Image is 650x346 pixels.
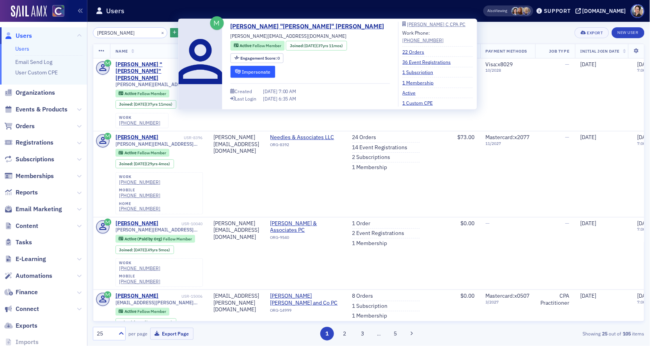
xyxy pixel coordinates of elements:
a: 1 Membership [352,164,387,171]
span: Name [115,48,128,54]
span: Joined : [119,161,134,166]
a: [PERSON_NAME] [115,220,159,227]
div: home [119,201,160,206]
span: 7:00 AM [279,88,296,94]
span: Stacy Svendsen [511,7,520,15]
a: Users [15,45,29,52]
div: work [119,175,160,179]
div: [PERSON_NAME] C CPA PC [407,22,466,26]
span: Alicia Gelinas [522,7,531,15]
span: [DATE] [581,220,597,227]
span: [DATE] [263,95,279,101]
span: — [565,61,570,68]
span: Registrations [16,138,53,147]
div: ORG-9540 [270,235,341,243]
a: 1 Order [352,220,371,227]
a: Active Fellow Member [119,309,166,314]
a: Orders [4,122,35,131]
div: Active: Active: Fellow Member [115,308,170,316]
div: Showing out of items [466,330,645,337]
a: Email Send Log [15,58,52,65]
a: 2 Event Registrations [352,230,405,237]
a: [PHONE_NUMBER] [119,265,160,271]
div: USR-15006 [160,294,203,299]
span: Events & Products [16,105,67,114]
a: Finance [4,288,38,297]
span: Organizations [16,88,55,97]
div: Joined: 1987-09-30 00:00:00 [115,318,176,327]
a: 2 Subscriptions [352,154,391,161]
button: AddFilter [170,28,202,38]
span: Fellow Member [137,150,166,155]
span: Subscriptions [16,155,54,164]
span: [PERSON_NAME][EMAIL_ADDRESS][DOMAIN_NAME] [115,81,203,87]
span: Content [16,222,38,230]
span: 11 / 2027 [486,141,530,146]
a: Memberships [4,172,54,180]
a: 8 Orders [352,293,373,300]
div: Also [488,8,495,13]
div: work [119,115,160,120]
a: 22 Orders [403,48,430,55]
div: Last Login [235,96,257,101]
div: [PERSON_NAME][EMAIL_ADDRESS][DOMAIN_NAME] [214,134,259,155]
span: Engagement Score : [240,55,277,61]
div: (49yrs 5mos) [134,247,170,252]
img: SailAMX [11,5,47,18]
span: — [486,220,490,227]
span: Profile [631,4,645,18]
a: 1 Custom CPE [403,99,439,106]
button: × [159,29,166,36]
span: $73.00 [458,134,475,141]
button: 3 [356,327,369,341]
button: Export Page [150,328,194,340]
span: Initial Join Date [581,48,620,54]
a: Organizations [4,88,55,97]
a: [PERSON_NAME] [115,293,159,300]
span: Mastercard : x0507 [486,292,530,299]
input: Search… [93,27,167,38]
a: View Homepage [47,5,64,18]
span: Exports [16,321,37,330]
span: Users [16,32,32,40]
span: [DATE] [581,61,597,68]
span: Sheila Duggan [517,7,525,15]
label: per page [128,330,147,337]
span: Joined : [119,247,134,252]
a: 1 Membership [352,240,387,247]
a: [PERSON_NAME] & Associates PC [270,220,341,234]
a: [PHONE_NUMBER] [119,192,160,198]
span: [DATE] [134,101,146,107]
span: [DATE] [134,161,146,166]
strong: 25 [601,330,609,337]
h1: Users [106,6,124,16]
span: [DATE] [305,42,317,48]
div: (37yrs 11mos) [305,42,343,49]
a: Active (Paid by Org) Fellow Member [119,236,192,241]
a: [PERSON_NAME] C CPA PC [403,22,473,26]
div: 0 [240,56,280,60]
span: Active [240,43,252,48]
a: Tasks [4,238,32,247]
div: Created [235,89,252,94]
div: Active: Active: Fellow Member [115,149,170,157]
span: Needles & Associates LLC [270,134,341,141]
div: Work Phone: [403,29,444,44]
span: [DATE] [134,320,146,325]
div: Support [544,7,571,14]
span: Fellow Member [163,236,192,242]
a: [PHONE_NUMBER] [403,36,444,43]
span: Joined : [119,102,134,107]
span: — [565,220,570,227]
div: (37yrs 11mos) [134,102,172,107]
span: Mastercard : x2077 [486,134,530,141]
span: [DATE] [581,134,597,141]
div: (37yrs 11mos) [134,320,172,325]
span: — [565,134,570,141]
a: [PERSON_NAME] [PERSON_NAME] and Co PC [270,293,341,306]
span: Email Marketing [16,205,62,214]
a: [PHONE_NUMBER] [119,179,160,185]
